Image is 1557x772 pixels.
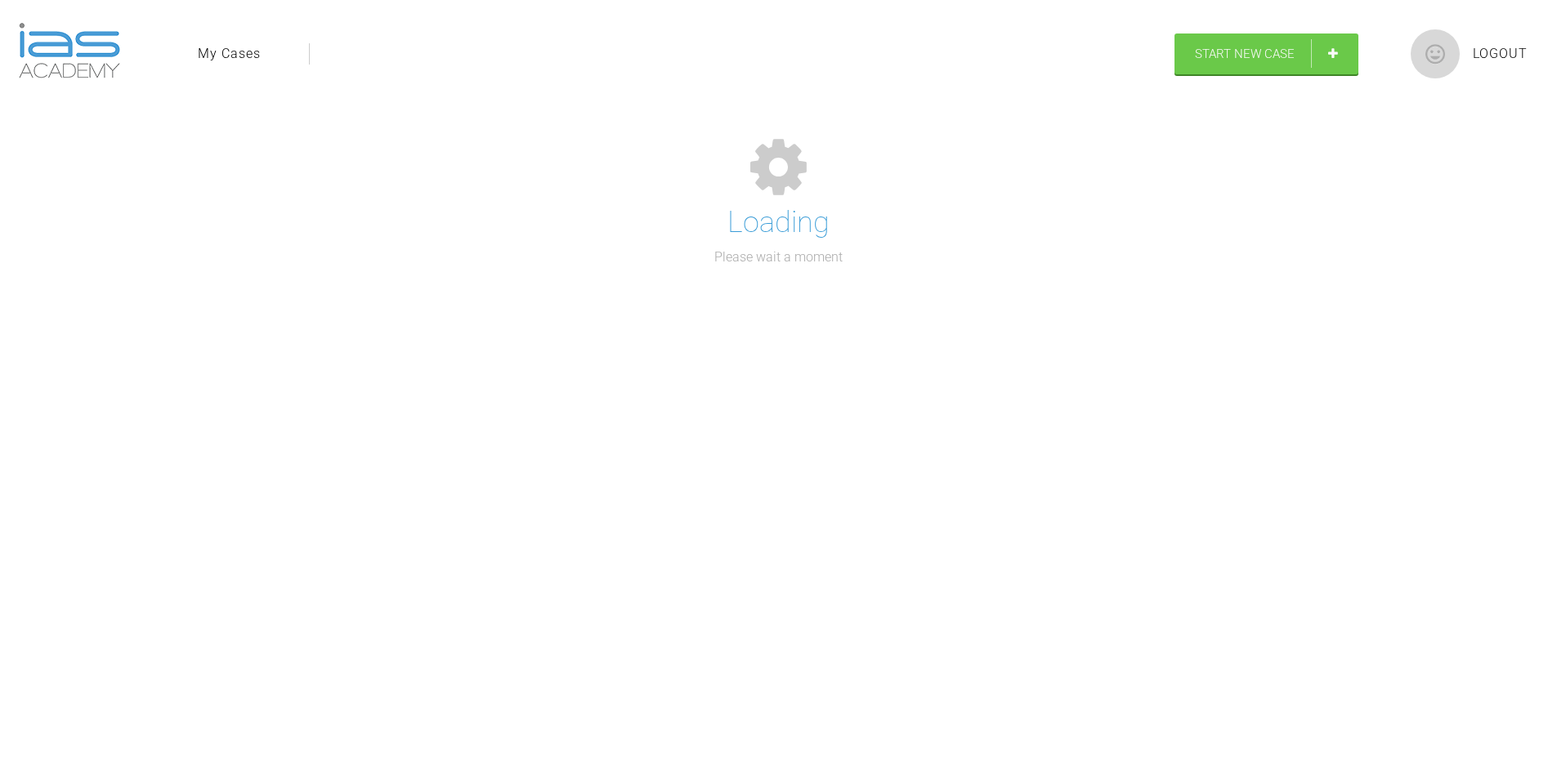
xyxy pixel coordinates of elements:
a: Logout [1473,43,1528,65]
img: logo-light.3e3ef733.png [19,23,120,78]
h1: Loading [727,199,830,247]
img: profile.png [1411,29,1460,78]
a: Start New Case [1174,33,1358,74]
a: My Cases [198,43,261,65]
span: Start New Case [1195,47,1295,61]
p: Please wait a moment [714,247,843,268]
